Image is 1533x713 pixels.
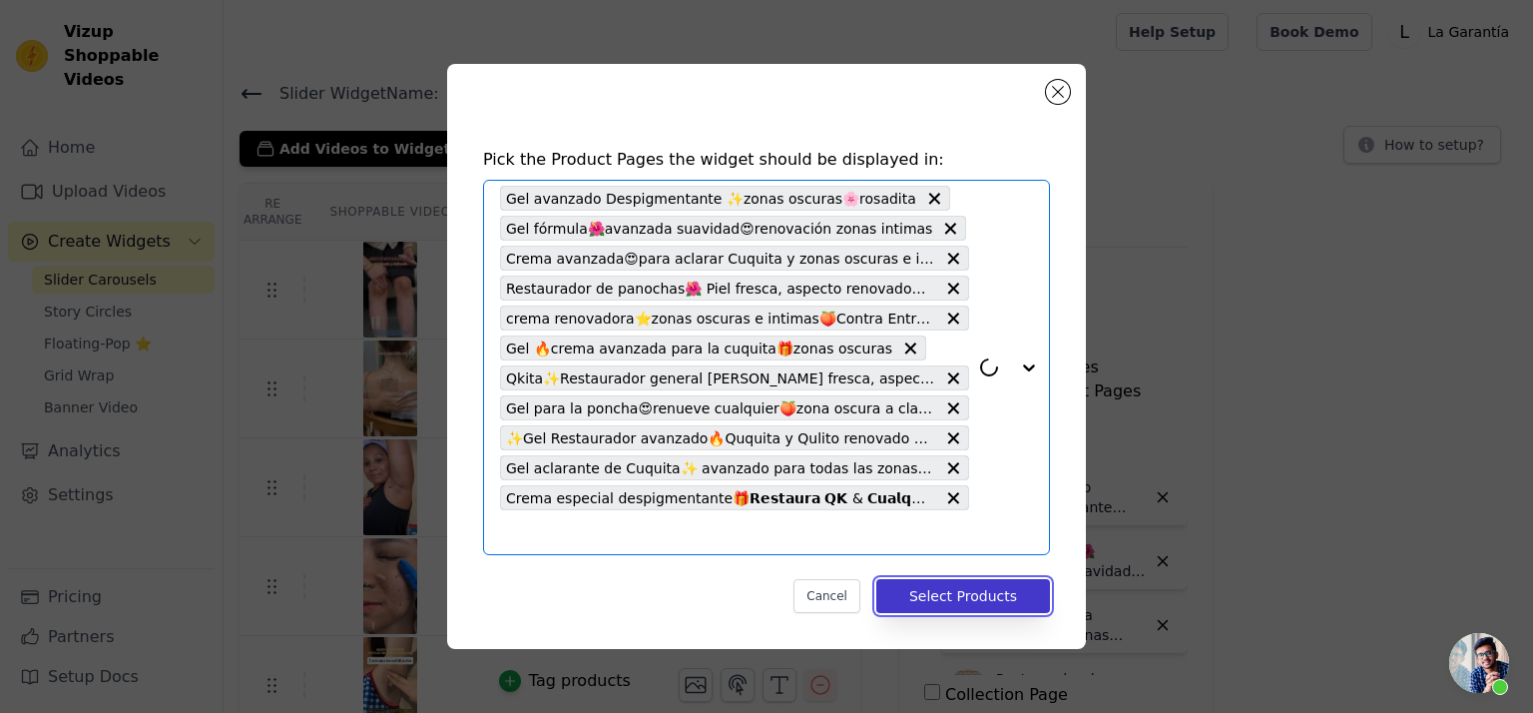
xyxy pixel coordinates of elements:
[1449,633,1509,693] div: Chat abierto
[506,217,932,240] span: Gel fórmula🌺avanzada suavidad😍renovación zonas intimas
[793,579,860,613] button: Cancel
[1046,80,1070,104] button: Close modal
[483,148,1050,172] h4: Pick the Product Pages the widget should be displayed in:
[506,307,935,330] span: crema renovadora⭐zonas oscuras e intimas🍑Contra Entrega | GRATIS
[506,396,935,419] span: Gel para la poncha😍renueve cualquier🍑zona oscura a clarita
[506,247,935,270] span: Crema avanzada😍para aclarar Cuquita y zonas oscuras e intimas🌸
[506,456,935,479] span: Gel aclarante de Cuquita✨ avanzado para todas las zonas oscuras😍
[506,337,892,359] span: Gel 🔥crema avanzada para la cuquita🎁zonas oscuras
[506,366,935,389] span: Qkita✨Restaurador general [PERSON_NAME] fresca, aspecto hermoso
[876,579,1050,613] button: Select Products
[506,486,935,509] span: Crema especial despigmentante🎁𝗥𝗲𝘀𝘁𝗮𝘂𝗿𝗮 𝗤𝗞 & 𝗖𝘂𝗮𝗹𝗾𝘂𝗶𝗲𝗿 𝗭𝗼𝗻𝗮𝘀 𝗢𝘀𝗰𝘂𝗿𝗮𝘀
[506,187,916,210] span: Gel avanzado Despigmentante ✨zonas oscuras🌸rosadita
[506,426,935,449] span: ✨Gel Restaurador avanzado🔥Ququita y Qulito renovado y hermoso - cualquier zona
[506,277,935,300] span: Restaurador de panochas🌺 Piel fresca, aspecto renovado😍crema despigmentante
